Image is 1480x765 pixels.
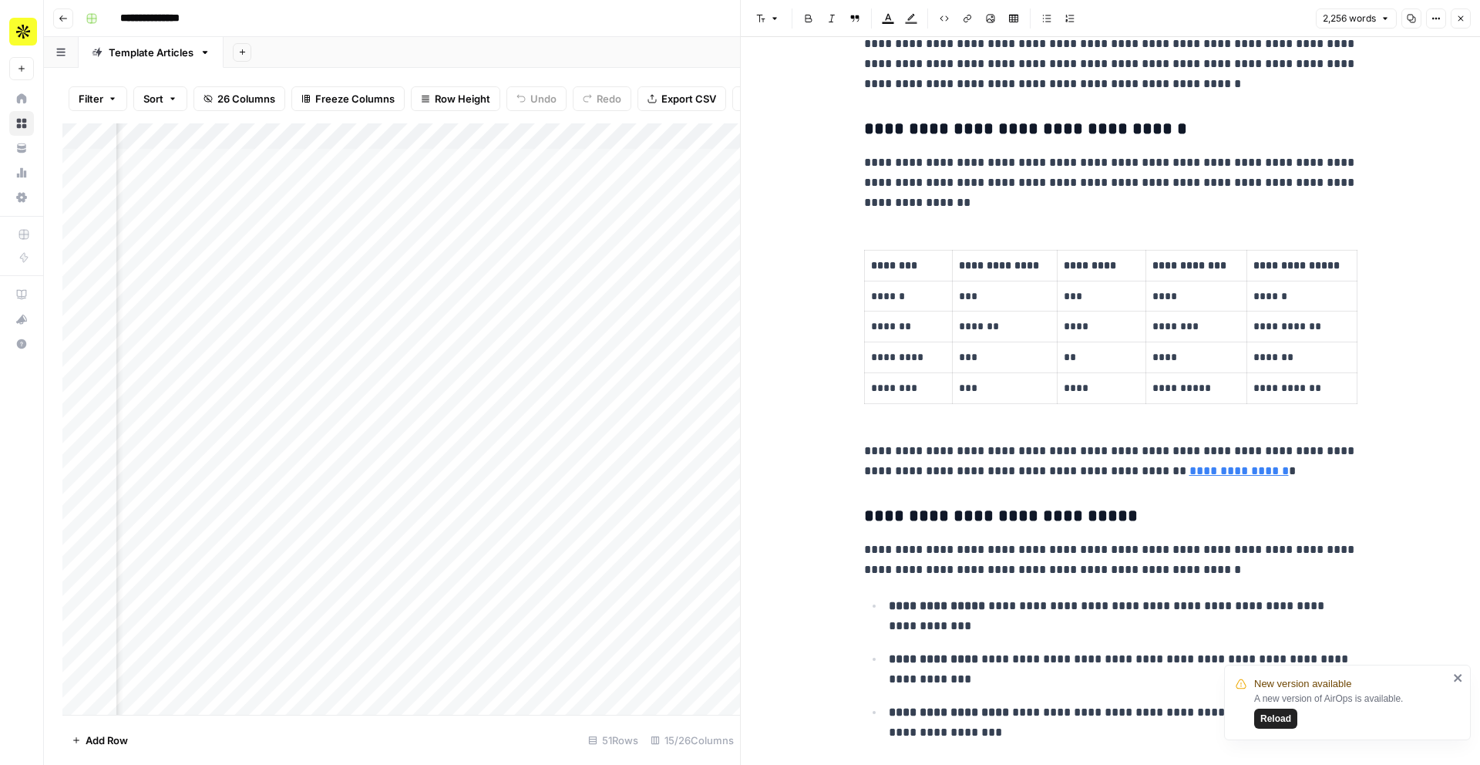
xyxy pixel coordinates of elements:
button: Reload [1254,709,1297,729]
button: Redo [573,86,631,111]
span: Export CSV [661,91,716,106]
span: Filter [79,91,103,106]
button: Sort [133,86,187,111]
button: Row Height [411,86,500,111]
span: Row Height [435,91,490,106]
span: New version available [1254,676,1351,692]
button: Freeze Columns [291,86,405,111]
div: A new version of AirOps is available. [1254,692,1448,729]
button: 2,256 words [1316,8,1397,29]
button: Workspace: Apollo [9,12,34,51]
span: Freeze Columns [315,91,395,106]
span: Add Row [86,733,128,748]
a: Home [9,86,34,111]
a: AirOps Academy [9,282,34,307]
div: Template Articles [109,45,193,60]
button: Filter [69,86,127,111]
span: Redo [597,91,621,106]
span: Reload [1260,712,1291,726]
button: Add Row [62,728,137,753]
a: Settings [9,185,34,210]
button: 26 Columns [193,86,285,111]
div: 51 Rows [582,728,644,753]
span: Sort [143,91,163,106]
button: Help + Support [9,332,34,356]
a: Browse [9,111,34,136]
button: What's new? [9,307,34,332]
span: 2,256 words [1323,12,1376,25]
div: 15/26 Columns [644,728,740,753]
button: Undo [506,86,567,111]
span: 26 Columns [217,91,275,106]
img: Apollo Logo [9,18,37,45]
button: Export CSV [637,86,726,111]
a: Usage [9,160,34,185]
div: What's new? [10,308,33,331]
a: Your Data [9,136,34,160]
span: Undo [530,91,557,106]
a: Template Articles [79,37,224,68]
button: close [1453,672,1464,684]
